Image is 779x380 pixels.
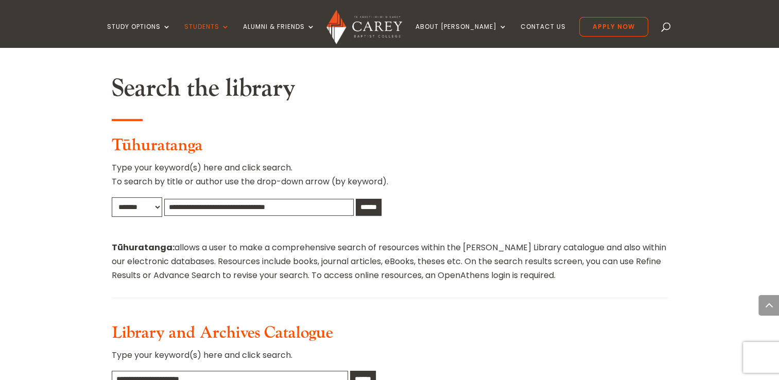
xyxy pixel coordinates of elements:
[416,23,507,47] a: About [PERSON_NAME]
[107,23,171,47] a: Study Options
[112,241,175,253] strong: Tūhuratanga:
[243,23,315,47] a: Alumni & Friends
[112,136,668,161] h3: Tūhuratanga
[579,17,648,37] a: Apply Now
[521,23,566,47] a: Contact Us
[326,10,402,44] img: Carey Baptist College
[184,23,230,47] a: Students
[112,240,668,283] p: allows a user to make a comprehensive search of resources within the [PERSON_NAME] Library catalo...
[112,74,668,109] h2: Search the library
[112,323,668,348] h3: Library and Archives Catalogue
[112,348,668,370] p: Type your keyword(s) here and click search.
[112,161,668,197] p: Type your keyword(s) here and click search. To search by title or author use the drop-down arrow ...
